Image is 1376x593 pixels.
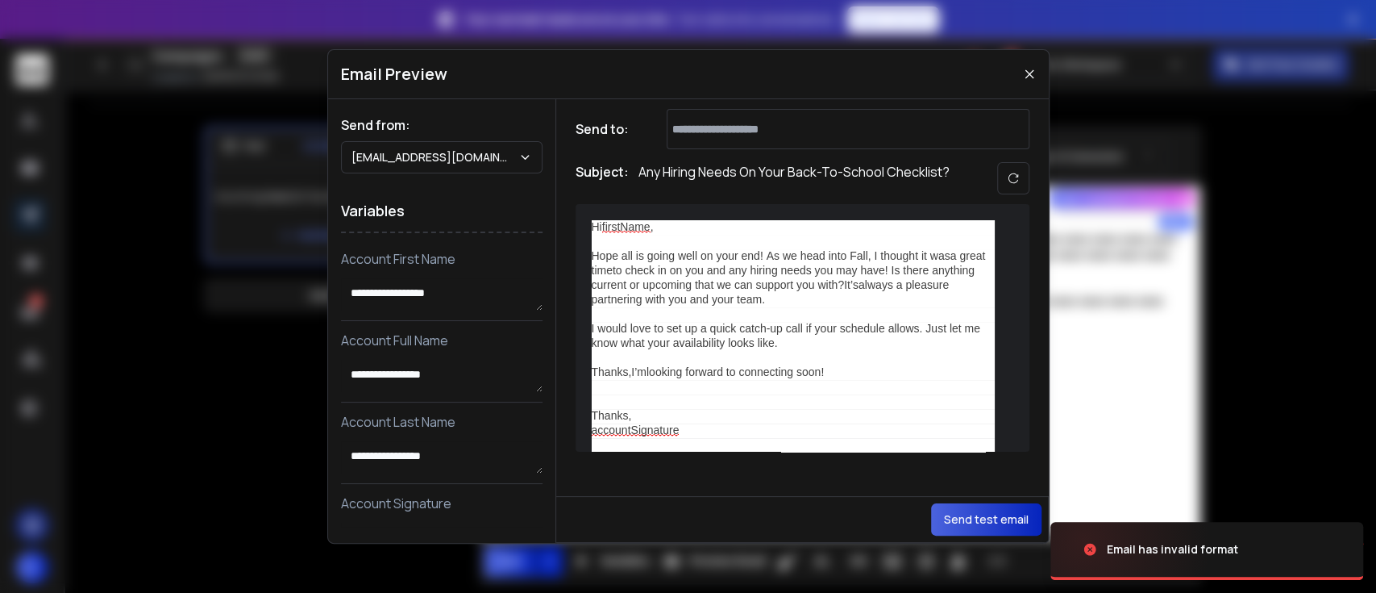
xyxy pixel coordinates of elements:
span: I’m [631,365,646,378]
p: Account First Name [341,249,543,269]
span: a great time [592,249,989,277]
h1: Variables [341,190,543,233]
h1: Email Preview [341,63,447,86]
span: It’s [844,278,858,291]
span: looking forward to connecting soon! [646,365,824,378]
span: accountSignature [592,424,680,437]
p: Any Hiring Needs On Your Back-To-School Checklist? [638,162,950,194]
span: Thanks, [592,365,632,378]
button: Send test email [931,503,1041,536]
img: image [1050,506,1212,593]
h1: Send to: [576,119,640,139]
p: Account Signature [341,494,543,513]
span: firstName [602,220,651,234]
span: , [651,220,654,233]
p: [EMAIL_ADDRESS][DOMAIN_NAME] [351,149,518,165]
h1: Send from: [341,115,543,135]
span: to check in on you and any hiring needs you may have! Is there anything current or upcoming that ... [592,264,978,291]
span: always a pleasure partnering with you and your team. [592,278,952,306]
div: Email has invalid format [1107,541,1238,558]
span: I would love to set up a quick catch-up call if your schedule allows. Just let me know what your ... [592,322,983,349]
span: Hope all is going well on your end! As we head into Fall, I thought it was [592,249,950,262]
p: Account Last Name [341,412,543,432]
span: Hi [592,220,602,233]
span: Thanks, [592,409,632,422]
p: Account Full Name [341,331,543,350]
h1: Subject: [576,162,629,194]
